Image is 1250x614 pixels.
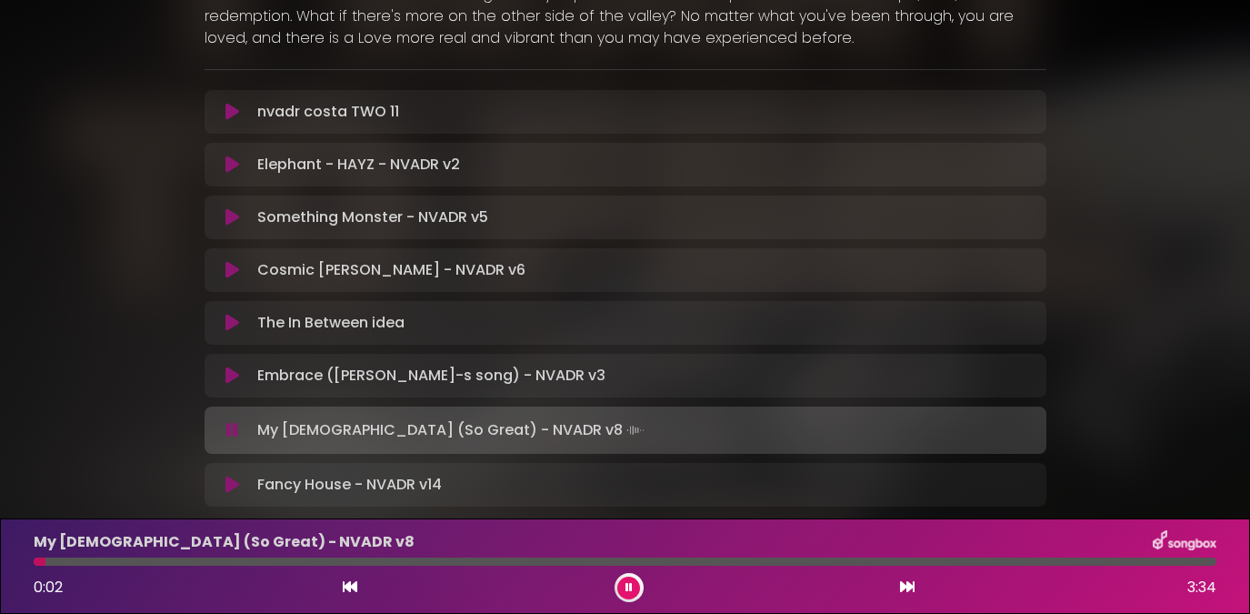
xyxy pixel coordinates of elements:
img: songbox-logo-white.png [1153,530,1216,554]
p: My [DEMOGRAPHIC_DATA] (So Great) - NVADR v8 [34,531,415,553]
p: The In Between idea [257,312,405,334]
p: Something Monster - NVADR v5 [257,206,488,228]
p: Embrace ([PERSON_NAME]-s song) - NVADR v3 [257,365,605,387]
img: waveform4.gif [623,418,648,443]
p: Cosmic [PERSON_NAME] - NVADR v6 [257,259,525,281]
p: Fancy House - NVADR v14 [257,474,442,496]
span: 3:34 [1187,577,1216,599]
p: My [DEMOGRAPHIC_DATA] (So Great) - NVADR v8 [257,418,648,443]
span: 0:02 [34,577,63,598]
p: Elephant - HAYZ - NVADR v2 [257,154,460,176]
p: nvadr costa TWO 11 [257,101,399,123]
